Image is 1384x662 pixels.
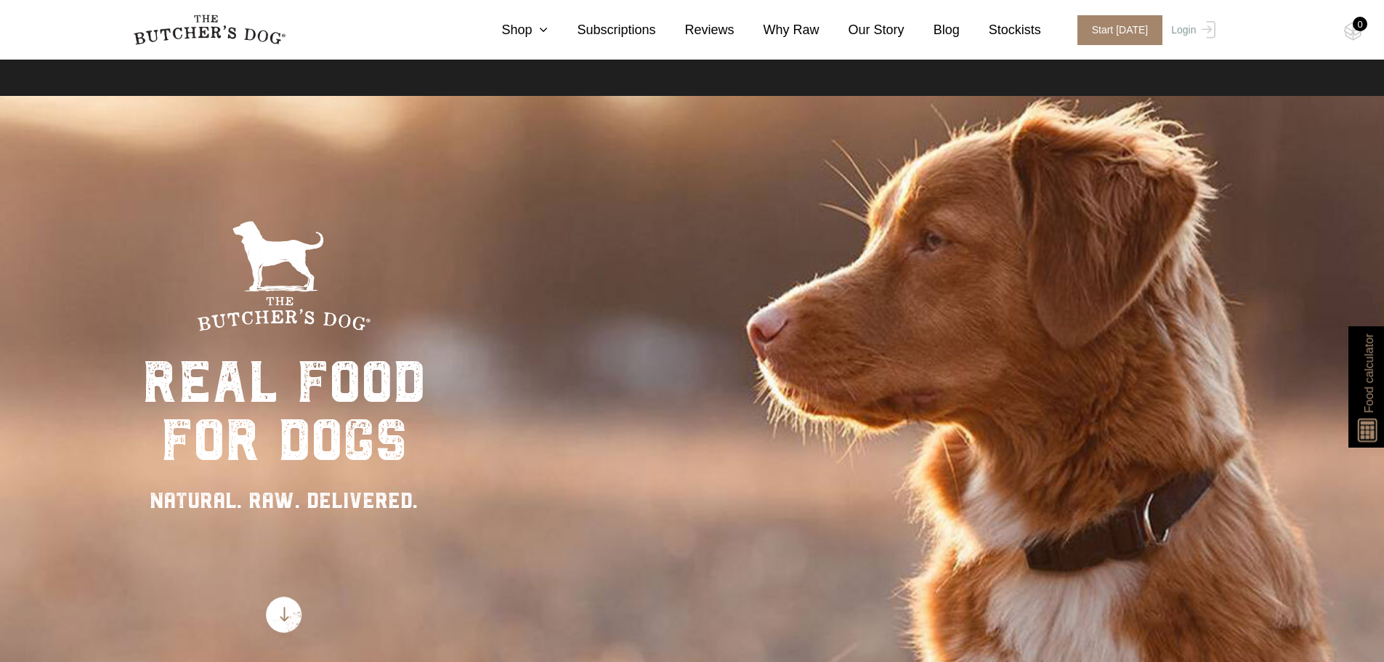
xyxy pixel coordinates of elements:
a: Blog [905,20,960,40]
a: Reviews [656,20,735,40]
a: Stockists [960,20,1041,40]
a: Login [1168,15,1215,45]
div: real food for dogs [142,353,426,469]
a: Our Story [820,20,905,40]
div: 0 [1353,17,1367,31]
img: TBD_Cart-Empty.png [1344,22,1362,41]
span: Start [DATE] [1077,15,1163,45]
div: NATURAL. RAW. DELIVERED. [142,484,426,517]
a: Start [DATE] [1063,15,1168,45]
a: Shop [472,20,548,40]
a: Why Raw [735,20,820,40]
a: Subscriptions [548,20,655,40]
span: Food calculator [1360,334,1377,413]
